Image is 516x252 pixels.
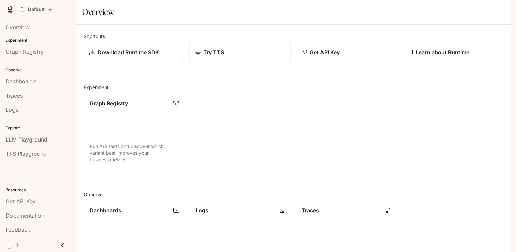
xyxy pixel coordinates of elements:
p: Learn about Runtime [416,48,469,56]
p: Logs [196,206,208,215]
a: Download Runtime SDK [84,43,184,62]
p: Try TTS [203,48,224,56]
h2: Observe [84,191,502,198]
h2: Shortcuts [84,33,502,40]
a: Learn about Runtime [402,43,502,62]
h1: Overview [82,5,114,19]
a: Graph RegistryRun A/B tests and discover which variant best improves your business metrics [84,94,184,169]
p: Default [28,7,45,12]
button: Get API Key [296,43,396,62]
p: Dashboards [89,206,121,215]
p: Get API Key [310,48,340,56]
p: Run A/B tests and discover which variant best improves your business metrics [89,143,179,163]
a: Try TTS [189,43,291,62]
p: Traces [302,206,319,215]
button: All workspaces [18,3,55,16]
p: Download Runtime SDK [98,48,159,56]
p: Graph Registry [89,99,128,107]
h2: Experiment [84,84,502,91]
